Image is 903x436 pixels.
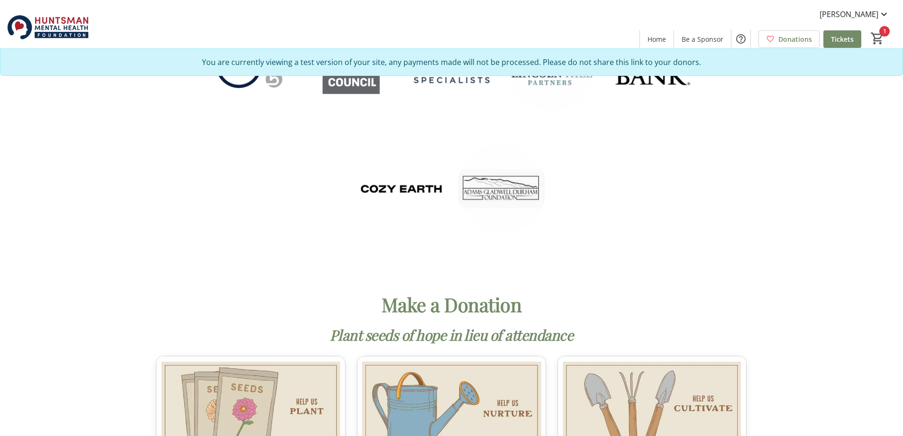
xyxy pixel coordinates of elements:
span: Be a Sponsor [682,34,723,44]
strong: Make a Donation [382,292,522,317]
a: Be a Sponsor [674,30,731,48]
span: Donations [778,34,812,44]
a: Tickets [823,30,861,48]
img: logo [357,144,446,233]
span: [PERSON_NAME] [820,9,878,20]
a: Home [640,30,674,48]
img: logo [457,144,546,233]
img: Huntsman Mental Health Foundation's Logo [6,4,90,51]
em: Plant seeds of hope in lieu of attendance [330,325,574,344]
span: Home [648,34,666,44]
button: Cart [869,30,886,47]
span: Tickets [831,34,854,44]
a: Donations [758,30,820,48]
button: [PERSON_NAME] [812,7,897,22]
button: Help [731,29,750,48]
